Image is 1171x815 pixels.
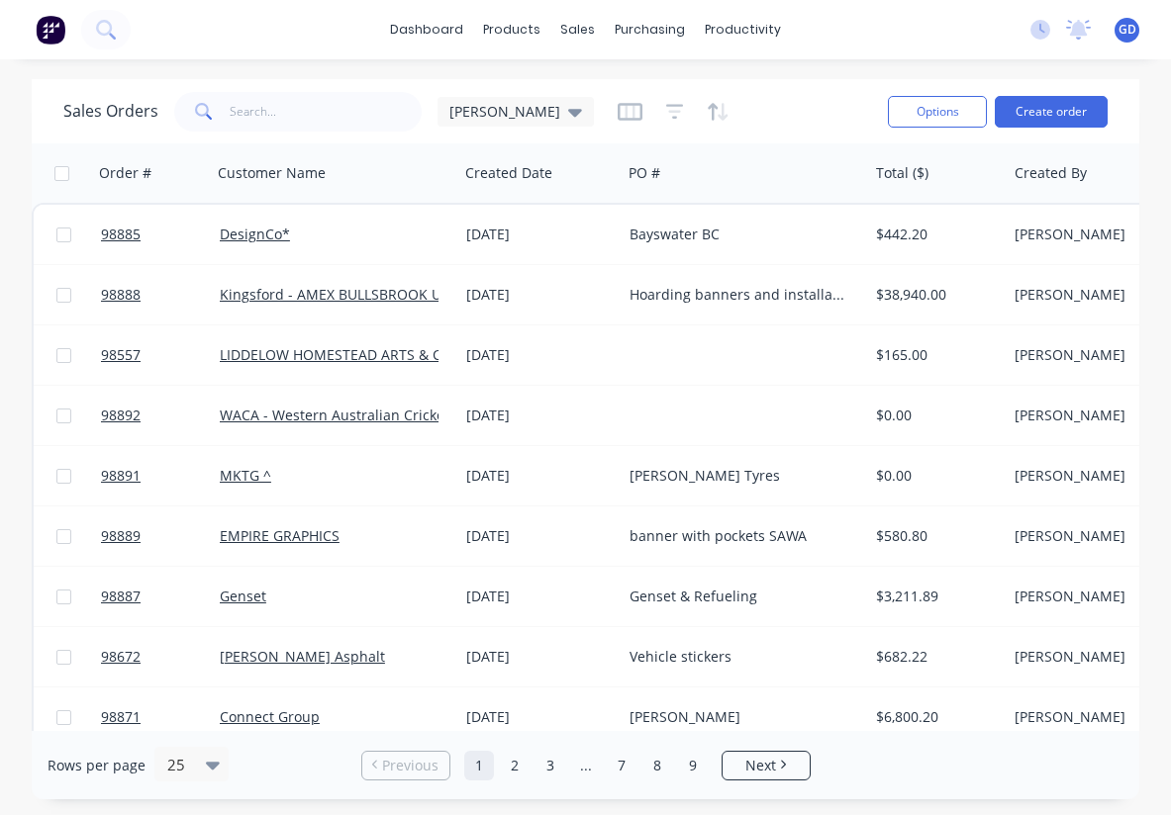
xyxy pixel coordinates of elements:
div: Vehicle stickers [630,647,849,667]
a: Page 7 [607,751,636,780]
a: LIDDELOW HOMESTEAD ARTS & CRAFTS* [220,345,490,364]
a: MKTG ^ [220,466,271,485]
div: $0.00 [876,406,992,425]
a: 98887 [101,567,220,626]
a: EMPIRE GRAPHICS [220,526,340,545]
span: 98887 [101,587,141,606]
div: [DATE] [466,647,614,667]
div: $442.20 [876,225,992,244]
div: [DATE] [466,707,614,727]
img: Factory [36,15,65,45]
div: [PERSON_NAME] Tyres [630,466,849,486]
a: [PERSON_NAME] Asphalt [220,647,385,666]
div: products [473,15,550,45]
div: [DATE] [466,587,614,606]
ul: Pagination [353,751,819,780]
a: Page 1 is your current page [464,751,494,780]
div: $0.00 [876,466,992,486]
span: GD [1119,21,1136,39]
div: $682.22 [876,647,992,667]
div: Bayswater BC [630,225,849,244]
div: sales [550,15,605,45]
h1: Sales Orders [63,102,158,121]
a: Page 9 [678,751,708,780]
a: Next page [723,756,810,775]
div: [PERSON_NAME] [630,707,849,727]
a: Jump forward [571,751,601,780]
div: $580.80 [876,526,992,546]
div: Created By [1015,163,1087,183]
span: 98889 [101,526,141,546]
div: purchasing [605,15,695,45]
a: Connect Group [220,707,320,726]
button: Options [888,96,987,128]
div: [DATE] [466,526,614,546]
div: [DATE] [466,406,614,425]
div: banner with pockets SAWA [630,526,849,546]
span: 98891 [101,466,141,486]
span: [PERSON_NAME] [449,101,560,122]
span: Next [745,756,776,775]
a: 98889 [101,506,220,566]
a: 98885 [101,205,220,264]
a: 98888 [101,265,220,324]
div: Genset & Refueling [630,587,849,606]
div: [DATE] [466,225,614,244]
div: Created Date [465,163,552,183]
span: 98557 [101,345,141,365]
a: 98891 [101,446,220,505]
a: 98672 [101,627,220,686]
span: 98672 [101,647,141,667]
a: Page 8 [642,751,672,780]
div: Total ($) [876,163,928,183]
div: Order # [99,163,151,183]
a: 98892 [101,386,220,445]
span: Previous [382,756,439,775]
button: Create order [995,96,1108,128]
div: $38,940.00 [876,285,992,305]
a: 98557 [101,325,220,385]
a: Page 3 [536,751,565,780]
span: 98892 [101,406,141,425]
span: Rows per page [48,756,146,775]
div: [DATE] [466,466,614,486]
span: 98885 [101,225,141,244]
div: productivity [695,15,791,45]
a: Kingsford - AMEX BULLSBROOK UNITY TRUST (AMEXBULL) ^ [220,285,613,304]
a: dashboard [380,15,473,45]
div: Customer Name [218,163,326,183]
div: PO # [629,163,660,183]
a: DesignCo* [220,225,290,243]
div: $3,211.89 [876,587,992,606]
span: 98888 [101,285,141,305]
div: [DATE] [466,345,614,365]
div: [DATE] [466,285,614,305]
a: 98871 [101,687,220,747]
input: Search... [230,92,423,132]
div: $6,800.20 [876,707,992,727]
a: Genset [220,587,266,605]
a: Previous page [362,756,449,775]
a: WACA - Western Australian Cricket Association ^ [220,406,540,424]
div: $165.00 [876,345,992,365]
a: Page 2 [500,751,530,780]
span: 98871 [101,707,141,727]
div: Hoarding banners and installation by 27 / 10 [630,285,849,305]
